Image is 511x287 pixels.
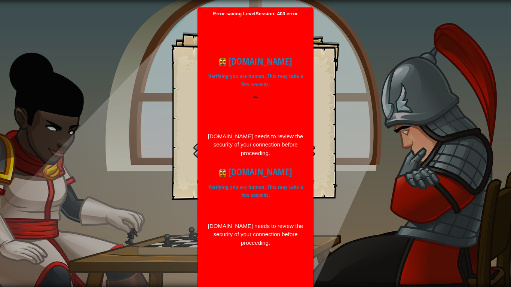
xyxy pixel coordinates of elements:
img: Icon for codecombat.com [219,58,226,66]
div: [DOMAIN_NAME] needs to review the security of your connection before proceeding. [207,132,304,158]
h1: [DOMAIN_NAME] [207,165,304,179]
h1: [DOMAIN_NAME] [207,54,304,68]
li: Defeat the ogres. [192,70,308,80]
span: Error saving LevelSession: 403 error [202,11,309,284]
img: Icon for codecombat.com [219,169,226,177]
p: Verifying you are human. This may take a few seconds. [207,72,304,89]
li: Check the last cubby [192,80,308,91]
p: Verifying you are human. This may take a few seconds. [207,183,304,200]
div: [DOMAIN_NAME] needs to review the security of your connection before proceeding. [207,222,304,247]
strong: Head over to the forums and tell us what you think! [197,178,315,185]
